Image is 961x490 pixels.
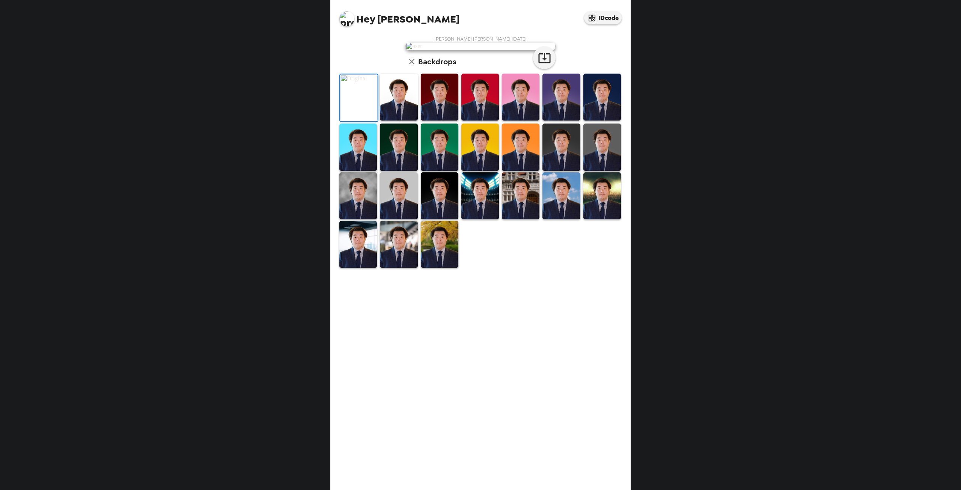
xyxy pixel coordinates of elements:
h6: Backdrops [418,56,456,68]
span: Hey [356,12,375,26]
span: [PERSON_NAME] [PERSON_NAME] , [DATE] [434,36,527,42]
img: profile pic [339,11,354,26]
span: [PERSON_NAME] [339,8,459,24]
img: user [405,42,556,50]
img: Original [340,74,378,121]
button: IDcode [584,11,622,24]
